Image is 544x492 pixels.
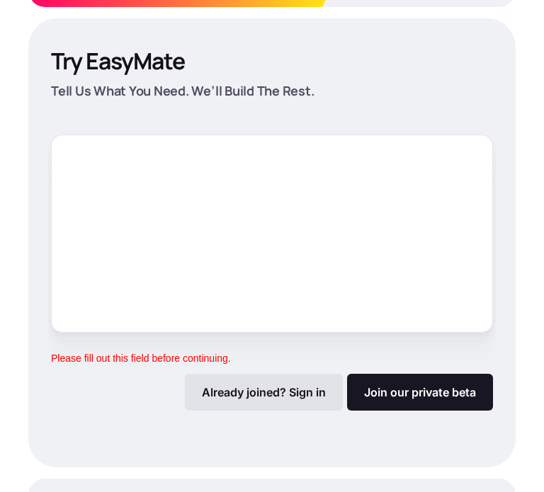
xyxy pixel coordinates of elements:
[347,374,493,411] a: Join our private beta
[51,81,492,101] p: Tell Us What You Need. We’ll Build The Rest.
[185,374,343,411] a: Already joined? Sign in
[51,351,231,365] div: Please fill out this field before continuing.
[51,135,493,411] form: Form
[202,385,326,399] p: Already joined? Sign in
[51,47,185,75] p: Try EasyMate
